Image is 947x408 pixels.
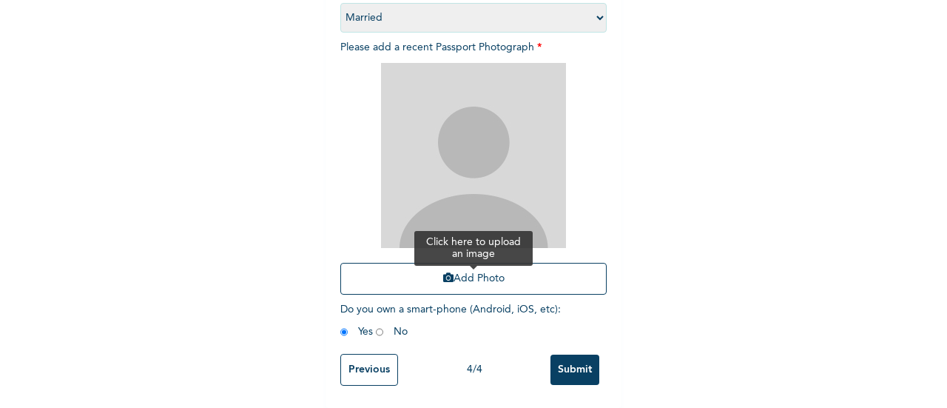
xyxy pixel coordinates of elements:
[550,355,599,385] input: Submit
[340,354,398,386] input: Previous
[340,42,607,302] span: Please add a recent Passport Photograph
[340,304,561,337] span: Do you own a smart-phone (Android, iOS, etc) : Yes No
[340,263,607,295] button: Add Photo
[381,63,566,248] img: Crop
[398,362,550,378] div: 4 / 4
